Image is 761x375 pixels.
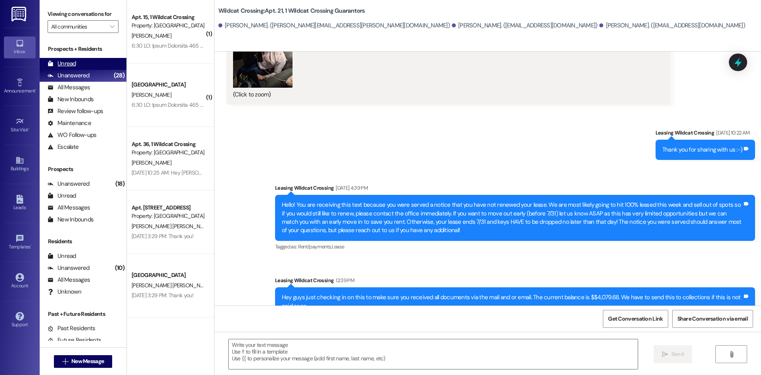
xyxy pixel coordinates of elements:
span: Rent/payments , [298,243,332,250]
span: Share Conversation via email [677,315,748,323]
div: Apt. [STREET_ADDRESS] [132,204,205,212]
div: 12:39 PM [334,276,354,285]
i:  [662,351,668,358]
div: Escalate [48,143,78,151]
div: Prospects + Residents [40,45,126,53]
span: • [29,126,30,131]
div: New Inbounds [48,215,94,224]
div: Thank you for sharing with us :-) [662,146,742,154]
div: All Messages [48,276,90,284]
div: Residents [40,237,126,246]
div: Unanswered [48,71,90,80]
div: (Click to zoom) [233,90,658,99]
button: Get Conversation Link [603,310,668,328]
div: WO Follow-ups [48,131,96,139]
div: [DATE] 3:29 PM: Thank you! [132,233,193,240]
button: Share Conversation via email [672,310,753,328]
b: Wildcat Crossing: Apt. 21, 1 Wildcat Crossing Guarantors [218,7,365,15]
a: Templates • [4,232,36,253]
i:  [110,23,114,30]
span: Lease [332,243,344,250]
div: All Messages [48,204,90,212]
span: Send [671,350,684,358]
div: Hello! You are receiving this text because you were served a notice that you have not renewed you... [282,201,742,235]
div: Unread [48,192,76,200]
div: [PERSON_NAME]. ([PERSON_NAME][EMAIL_ADDRESS][PERSON_NAME][DOMAIN_NAME]) [218,21,450,30]
span: • [31,243,32,248]
span: New Message [71,357,104,365]
div: Review follow-ups [48,107,103,115]
div: Leasing Wildcat Crossing [656,129,755,140]
span: [PERSON_NAME] [132,32,171,39]
div: [DATE] 10:22 AM [714,129,750,137]
div: Past Residents [48,324,96,333]
div: Unread [48,60,76,68]
button: Send [654,345,692,363]
div: Property: [GEOGRAPHIC_DATA] [132,148,205,157]
div: Unanswered [48,264,90,272]
div: All Messages [48,83,90,92]
div: New Inbounds [48,95,94,104]
img: ResiDesk Logo [11,7,28,21]
a: Leads [4,192,36,214]
div: [DATE] 10:25 AM: Hey [PERSON_NAME], what's the rent grace period for September? [132,169,326,176]
a: Site Visit • [4,115,36,136]
div: [GEOGRAPHIC_DATA] [132,81,205,89]
a: Buildings [4,154,36,175]
div: Unread [48,252,76,260]
div: Apt. 36, 1 Wildcat Crossing [132,140,205,148]
div: (18) [113,178,126,190]
input: All communities [51,20,106,33]
div: [PERSON_NAME]. ([EMAIL_ADDRESS][DOMAIN_NAME]) [452,21,598,30]
div: Prospects [40,165,126,173]
div: [DATE] 3:29 PM: Thank you! [132,292,193,299]
div: Unknown [48,288,81,296]
span: [PERSON_NAME] [132,91,171,98]
div: Tagged as: [275,241,755,252]
div: Unanswered [48,180,90,188]
div: [PERSON_NAME]. ([EMAIL_ADDRESS][DOMAIN_NAME]) [599,21,745,30]
span: [PERSON_NAME] [PERSON_NAME] [132,282,212,289]
div: Past + Future Residents [40,310,126,318]
a: Account [4,271,36,292]
div: Leasing Wildcat Crossing [275,276,755,287]
div: Apt. 15, 1 Wildcat Crossing [132,13,205,21]
span: • [35,87,36,92]
button: New Message [54,355,113,368]
span: [PERSON_NAME] [PERSON_NAME] [132,223,212,230]
div: Property: [GEOGRAPHIC_DATA] [132,21,205,30]
a: Inbox [4,37,36,58]
div: Maintenance [48,119,91,127]
div: Future Residents [48,336,101,344]
span: [PERSON_NAME] [132,159,171,166]
div: [GEOGRAPHIC_DATA] [132,271,205,279]
i:  [62,358,68,365]
div: (10) [113,262,126,274]
label: Viewing conversations for [48,8,119,20]
div: Leasing Wildcat Crossing [275,184,755,195]
i:  [728,351,734,358]
a: Support [4,310,36,331]
span: Get Conversation Link [608,315,663,323]
div: (28) [112,69,126,82]
div: Property: [GEOGRAPHIC_DATA] [132,212,205,220]
div: [DATE] 4:39 PM [334,184,368,192]
div: Hey guys just checking in on this to make sure you received all documents via the mail and or ema... [282,293,742,310]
